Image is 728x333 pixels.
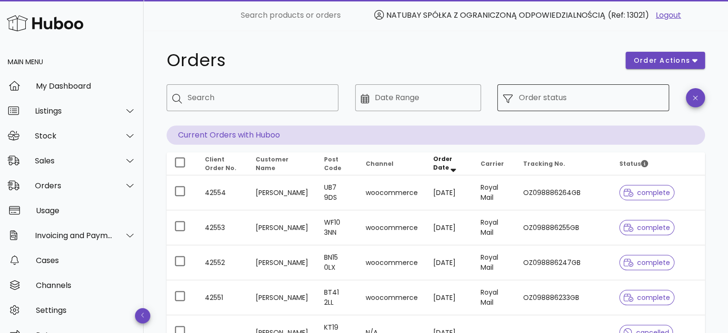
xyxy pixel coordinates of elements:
div: Orders [35,181,113,190]
span: Customer Name [256,155,289,172]
div: My Dashboard [36,81,136,91]
span: (Ref: 13021) [608,10,649,21]
span: complete [624,259,670,266]
div: Channels [36,281,136,290]
div: Usage [36,206,136,215]
td: [DATE] [426,245,473,280]
p: Current Orders with Huboo [167,126,705,145]
td: Royal Mail [473,280,515,315]
div: Stock [35,131,113,140]
th: Order Date: Sorted descending. Activate to remove sorting. [426,152,473,175]
td: [PERSON_NAME] [248,245,316,280]
td: Royal Mail [473,210,515,245]
h1: Orders [167,52,614,69]
button: order actions [626,52,705,69]
span: Tracking No. [523,160,565,168]
td: [DATE] [426,175,473,210]
div: Sales [35,156,113,165]
td: [DATE] [426,280,473,315]
td: woocommerce [358,280,426,315]
span: Order Date [433,155,452,172]
span: Client Order No. [205,155,236,172]
td: WF10 3NN [316,210,358,245]
span: Post Code [324,155,341,172]
span: complete [624,294,670,301]
th: Post Code [316,152,358,175]
td: OZ098886233GB [515,280,612,315]
td: BT41 2LL [316,280,358,315]
td: woocommerce [358,245,426,280]
th: Client Order No. [197,152,248,175]
td: OZ098886255GB [515,210,612,245]
div: Cases [36,256,136,265]
td: [PERSON_NAME] [248,175,316,210]
th: Status [612,152,705,175]
div: Settings [36,306,136,315]
td: Royal Mail [473,175,515,210]
td: UB7 9DS [316,175,358,210]
td: [PERSON_NAME] [248,280,316,315]
td: 42551 [197,280,248,315]
td: 42554 [197,175,248,210]
td: [PERSON_NAME] [248,210,316,245]
img: Huboo Logo [7,13,83,34]
span: complete [624,224,670,231]
td: 42552 [197,245,248,280]
span: Carrier [481,160,504,168]
td: BN15 0LX [316,245,358,280]
th: Carrier [473,152,515,175]
td: woocommerce [358,210,426,245]
td: Royal Mail [473,245,515,280]
span: Status [619,160,648,168]
th: Tracking No. [515,152,612,175]
td: [DATE] [426,210,473,245]
span: complete [624,189,670,196]
th: Channel [358,152,426,175]
span: Channel [366,160,393,168]
a: Logout [656,10,681,21]
div: Invoicing and Payments [35,231,113,240]
td: 42553 [197,210,248,245]
th: Customer Name [248,152,316,175]
td: woocommerce [358,175,426,210]
td: OZ098886264GB [515,175,612,210]
span: NATUBAY SPÓŁKA Z OGRANICZONĄ ODPOWIEDZIALNOŚCIĄ [386,10,605,21]
td: OZ098886247GB [515,245,612,280]
div: Listings [35,106,113,115]
span: order actions [633,56,691,66]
